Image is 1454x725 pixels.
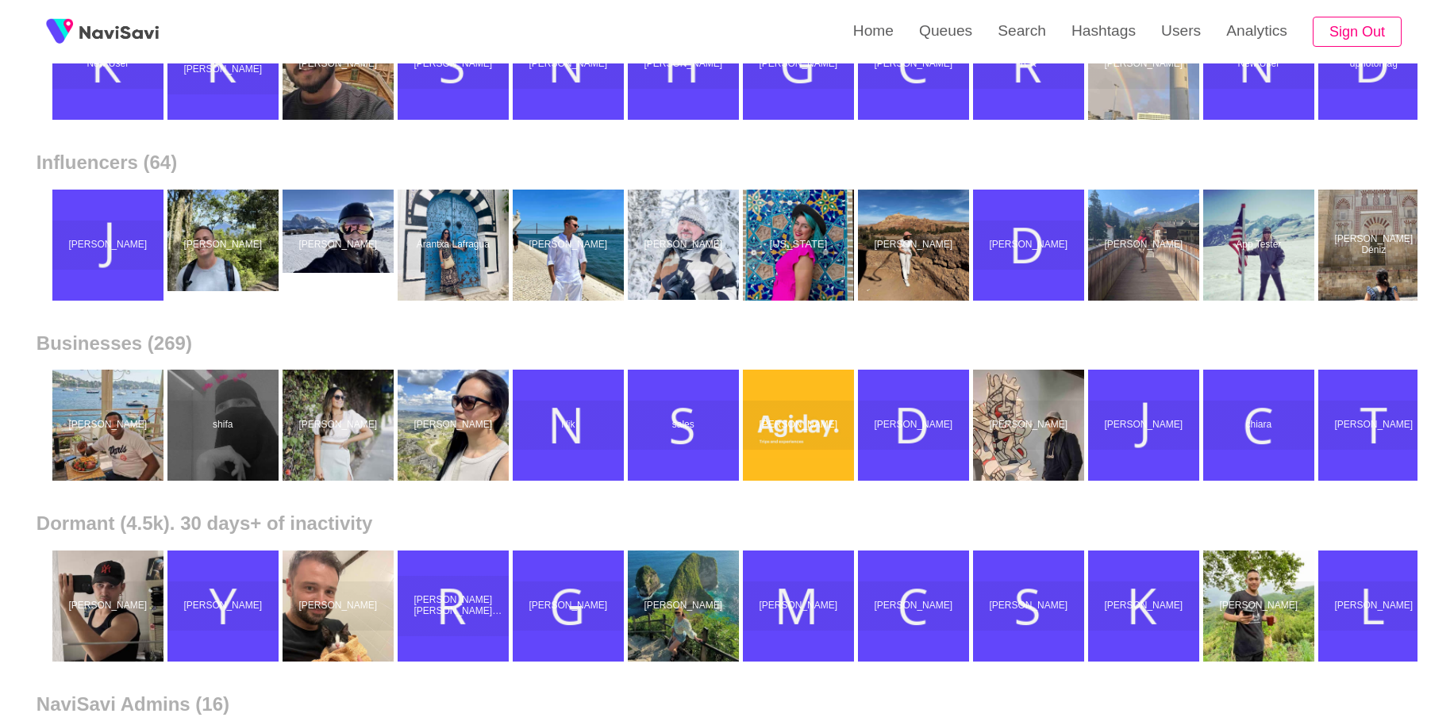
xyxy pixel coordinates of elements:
[1321,420,1426,431] p: [PERSON_NAME]
[398,370,513,481] a: [PERSON_NAME]olga_may
[56,59,160,70] p: New User
[401,420,506,431] p: [PERSON_NAME]
[513,550,628,662] a: [PERSON_NAME]Gavriil Tziotzis
[1091,59,1196,70] p: [PERSON_NAME]
[976,600,1081,612] p: [PERSON_NAME]
[628,550,743,662] a: [PERSON_NAME]Marichelle Pagsuguiron
[1318,550,1433,662] a: [PERSON_NAME]Lorissa Strayer
[1203,9,1318,120] a: New UserNew User
[37,152,1417,174] h2: Influencers (64)
[746,600,851,612] p: [PERSON_NAME]
[52,370,167,481] a: [PERSON_NAME]Mukoma Gwangu
[631,59,736,70] p: [PERSON_NAME]
[37,512,1417,535] h2: Dormant (4.5k). 30 days+ of inactivity
[1091,240,1196,251] p: [PERSON_NAME]
[52,550,167,662] a: [PERSON_NAME]Δημήτρης Γκουγκουστάμος
[628,190,743,301] a: [PERSON_NAME]Timo Oksanen
[286,600,390,612] p: [PERSON_NAME]
[37,332,1417,355] h2: Businesses (269)
[513,9,628,120] a: [PERSON_NAME]Nitin Nair
[1203,370,1318,481] a: chiarachiara
[283,370,398,481] a: [PERSON_NAME]Nancy Sevilla
[283,550,398,662] a: [PERSON_NAME]Denis
[56,420,160,431] p: [PERSON_NAME]
[631,420,736,431] p: sales
[1321,234,1426,256] p: [PERSON_NAME] Déniz
[513,190,628,301] a: [PERSON_NAME]Anastasios Marthidis
[1088,370,1203,481] a: [PERSON_NAME]Justice Ayoka
[861,420,966,431] p: [PERSON_NAME]
[516,59,621,70] p: [PERSON_NAME]
[631,240,736,251] p: [PERSON_NAME]
[398,9,513,120] a: [PERSON_NAME]Sanskriti Jaiswal
[976,420,1081,431] p: [PERSON_NAME]
[743,550,858,662] a: [PERSON_NAME]Miriam Vasconcelos
[167,370,283,481] a: shifashifa
[171,240,275,251] p: [PERSON_NAME]
[1318,190,1433,301] a: [PERSON_NAME] DénizLeticia Marrero Déniz
[743,370,858,481] a: [PERSON_NAME]Alex
[171,420,275,431] p: shifa
[1313,17,1402,48] button: Sign Out
[741,239,856,251] p: [US_STATE]
[516,240,621,251] p: [PERSON_NAME]
[513,370,628,481] a: NikNik
[286,59,390,70] p: [PERSON_NAME]
[1091,600,1196,612] p: [PERSON_NAME]
[1206,600,1311,612] p: [PERSON_NAME]
[746,420,851,431] p: [PERSON_NAME]
[628,9,743,120] a: [PERSON_NAME]Harman Singh
[1088,550,1203,662] a: [PERSON_NAME]Konstantina Impri
[401,240,506,251] p: Arantxa Lafragua
[171,600,275,612] p: [PERSON_NAME]
[40,12,79,52] img: fireSpot
[1318,370,1433,481] a: [PERSON_NAME]Vanessa Shaw
[976,59,1081,70] p: R K
[631,600,736,612] p: [PERSON_NAME]
[861,600,966,612] p: [PERSON_NAME]
[37,693,1417,715] h2: NaviSavi Admins (16)
[1088,9,1203,120] a: [PERSON_NAME]Marcha Leune
[858,190,973,301] a: [PERSON_NAME]Agnieszka Broniszewska
[858,9,973,120] a: [PERSON_NAME]Christina McClain
[1321,600,1426,612] p: [PERSON_NAME]
[52,190,167,301] a: [PERSON_NAME]Jonny
[861,59,966,70] p: [PERSON_NAME]
[628,370,743,481] a: salessales
[973,550,1088,662] a: [PERSON_NAME]Shantanu Avasthi
[167,190,283,301] a: [PERSON_NAME]James Alldred
[976,240,1081,251] p: [PERSON_NAME]
[1206,420,1311,431] p: chiara
[861,240,966,251] p: [PERSON_NAME]
[1206,240,1311,251] p: App Tester
[286,240,390,251] p: [PERSON_NAME]
[286,420,390,431] p: [PERSON_NAME]
[743,190,858,301] a: [US_STATE]Virginia
[401,595,506,617] p: [PERSON_NAME] [PERSON_NAME] [PERSON_NAME]
[1091,420,1196,431] p: [PERSON_NAME]
[1321,59,1426,70] p: dphotomag
[52,9,167,120] a: New UserNew User
[398,190,513,301] a: Arantxa LafraguaArantxa Lafragua
[973,9,1088,120] a: R KR K
[401,59,506,70] p: [PERSON_NAME]
[973,190,1088,301] a: [PERSON_NAME]Maddie
[283,190,398,301] a: [PERSON_NAME]Hilary
[1203,550,1318,662] a: [PERSON_NAME]Merwin
[56,240,160,251] p: [PERSON_NAME]
[746,59,851,70] p: [PERSON_NAME]
[167,9,283,120] a: [DATE][PERSON_NAME]Kartik Kumar
[171,53,275,75] p: [DATE][PERSON_NAME]
[1318,9,1433,120] a: dphotomagdphotomag
[398,550,513,662] a: [PERSON_NAME] [PERSON_NAME] [PERSON_NAME]Ron Jake Rainier Villanueva
[743,9,858,120] a: [PERSON_NAME]Gitashree Dey
[516,600,621,612] p: [PERSON_NAME]
[1203,190,1318,301] a: App TesterApp Tester
[858,550,973,662] a: [PERSON_NAME]Christos Tziotzis
[1206,59,1311,70] p: New User
[973,370,1088,481] a: [PERSON_NAME]Saeed Rajabpour
[516,420,621,431] p: Nik
[167,550,283,662] a: [PERSON_NAME]Yabi Yglesias
[79,24,159,40] img: fireSpot
[283,9,398,120] a: [PERSON_NAME]Abhishek Kumar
